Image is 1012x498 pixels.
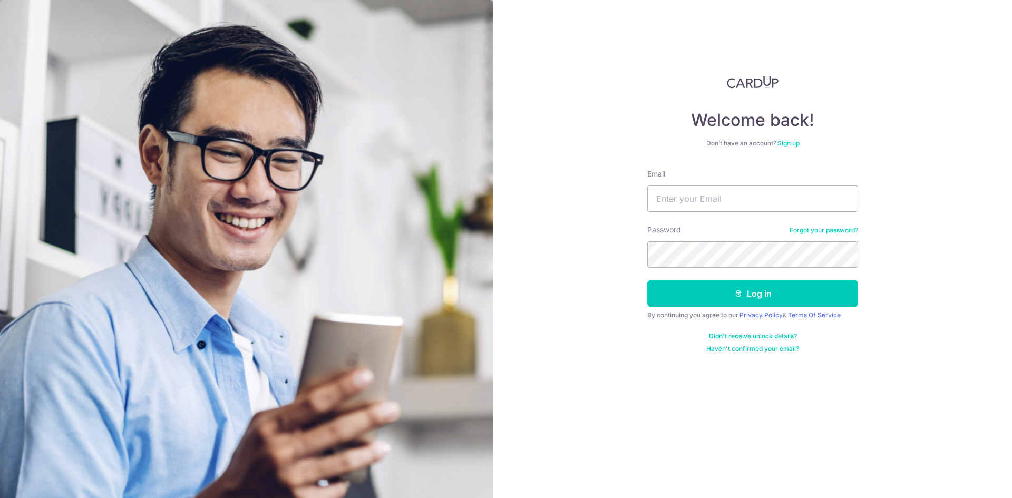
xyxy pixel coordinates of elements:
h4: Welcome back! [647,110,858,131]
a: Terms Of Service [788,311,841,319]
img: CardUp Logo [727,76,779,89]
label: Password [647,224,681,235]
label: Email [647,169,665,179]
input: Enter your Email [647,185,858,212]
a: Sign up [777,139,800,147]
div: By continuing you agree to our & [647,311,858,319]
button: Log in [647,280,858,307]
div: Don’t have an account? [647,139,858,148]
a: Didn't receive unlock details? [709,332,797,340]
a: Haven't confirmed your email? [706,345,799,353]
a: Privacy Policy [739,311,783,319]
a: Forgot your password? [790,226,858,235]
